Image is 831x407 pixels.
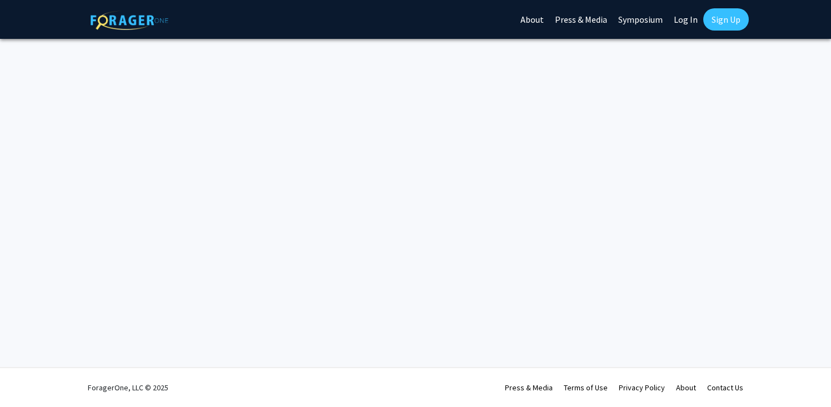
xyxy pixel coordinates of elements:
a: Press & Media [505,383,553,393]
a: Contact Us [707,383,743,393]
div: ForagerOne, LLC © 2025 [88,368,168,407]
a: Sign Up [703,8,749,31]
img: ForagerOne Logo [91,11,168,30]
a: About [676,383,696,393]
a: Privacy Policy [619,383,665,393]
a: Terms of Use [564,383,608,393]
